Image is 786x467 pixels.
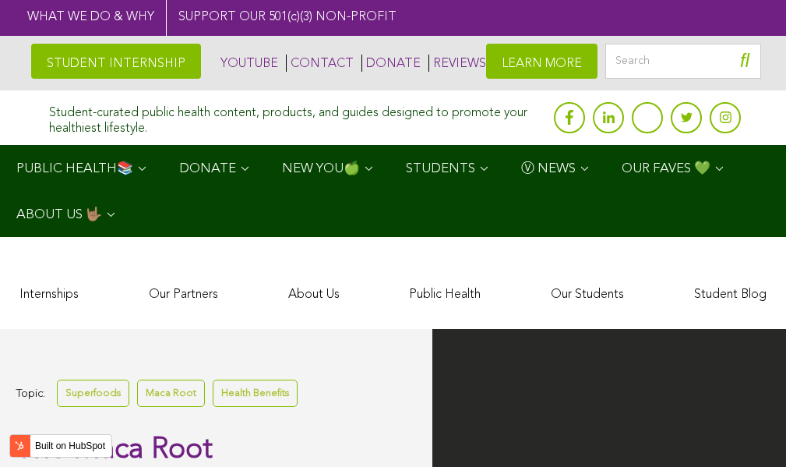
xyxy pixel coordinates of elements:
div: Student-curated public health content, products, and guides designed to promote your healthiest l... [49,98,546,136]
button: Built on HubSpot [9,434,112,458]
a: LEARN MORE [486,44,597,79]
a: YOUTUBE [217,55,278,72]
iframe: Chat Widget [708,392,786,467]
span: ABOUT US 🤟🏽 [16,208,102,221]
input: Search [605,44,761,79]
a: REVIEWS [428,55,486,72]
a: Maca Root [137,380,205,407]
span: PUBLIC HEALTH📚 [16,162,133,175]
span: Topic: [16,384,45,405]
img: HubSpot sprocket logo [10,437,29,455]
label: Built on HubSpot [29,436,111,456]
a: STUDENT INTERNSHIP [31,44,201,79]
span: OUR FAVES 💚 [622,162,710,175]
span: Ⓥ NEWS [521,162,576,175]
a: DONATE [361,55,421,72]
span: DONATE [179,162,236,175]
a: Superfoods [57,380,129,407]
span: NEW YOU🍏 [282,162,360,175]
a: CONTACT [286,55,354,72]
a: Health Benefits [213,380,298,407]
span: STUDENTS [406,162,475,175]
